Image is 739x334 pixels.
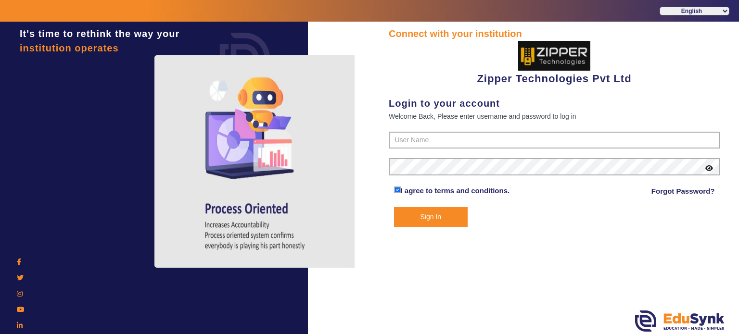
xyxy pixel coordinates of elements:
[401,186,510,195] a: I agree to terms and conditions.
[389,26,720,41] div: Connect with your institution
[209,22,281,94] img: login.png
[651,186,715,197] a: Forgot Password?
[20,28,179,39] span: It's time to rethink the way your
[394,207,468,227] button: Sign In
[635,310,725,332] img: edusynk.png
[20,43,119,53] span: institution operates
[389,111,720,122] div: Welcome Back, Please enter username and password to log in
[518,41,590,71] img: 36227e3f-cbf6-4043-b8fc-b5c5f2957d0a
[154,55,357,268] img: login4.png
[389,132,720,149] input: User Name
[389,96,720,111] div: Login to your account
[389,41,720,87] div: Zipper Technologies Pvt Ltd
